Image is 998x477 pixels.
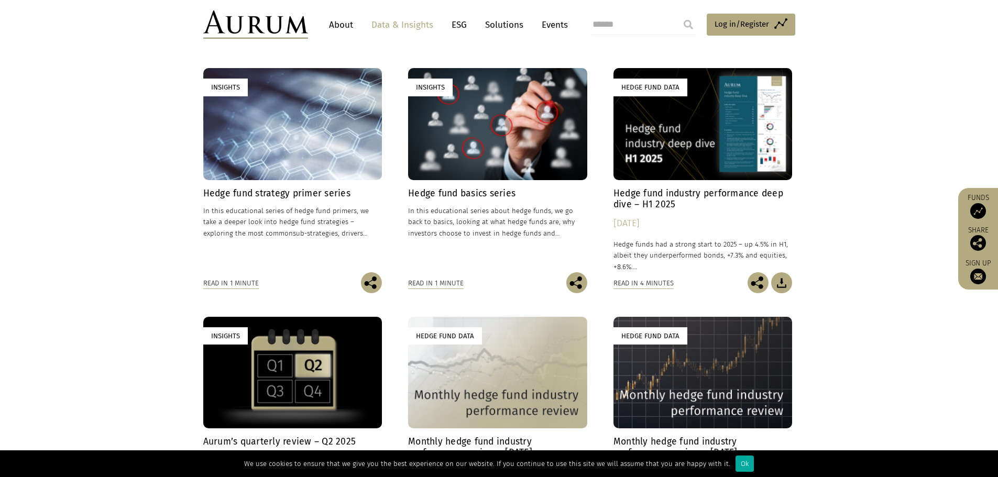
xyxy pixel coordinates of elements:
[203,436,382,447] h4: Aurum’s quarterly review – Q2 2025
[203,205,382,238] p: In this educational series of hedge fund primers, we take a deeper look into hedge fund strategie...
[480,15,529,35] a: Solutions
[408,68,587,272] a: Insights Hedge fund basics series In this educational series about hedge funds, we go back to bas...
[771,272,792,293] img: Download Article
[613,436,793,458] h4: Monthly hedge fund industry performance review – [DATE]
[707,14,795,36] a: Log in/Register
[366,15,438,35] a: Data & Insights
[963,259,993,284] a: Sign up
[361,272,382,293] img: Share this post
[408,278,464,289] div: Read in 1 minute
[536,15,568,35] a: Events
[613,327,687,345] div: Hedge Fund Data
[970,269,986,284] img: Sign up to our newsletter
[613,68,793,272] a: Hedge Fund Data Hedge fund industry performance deep dive – H1 2025 [DATE] Hedge funds had a stro...
[963,193,993,219] a: Funds
[408,188,587,199] h4: Hedge fund basics series
[203,68,382,272] a: Insights Hedge fund strategy primer series In this educational series of hedge fund primers, we t...
[715,18,769,30] span: Log in/Register
[408,205,587,238] p: In this educational series about hedge funds, we go back to basics, looking at what hedge funds a...
[613,278,674,289] div: Read in 4 minutes
[408,79,453,96] div: Insights
[203,79,248,96] div: Insights
[446,15,472,35] a: ESG
[613,79,687,96] div: Hedge Fund Data
[970,235,986,251] img: Share this post
[566,272,587,293] img: Share this post
[293,229,338,237] span: sub-strategies
[736,456,754,472] div: Ok
[203,10,308,39] img: Aurum
[408,436,587,458] h4: Monthly hedge fund industry performance review – [DATE]
[678,14,699,35] input: Submit
[613,188,793,210] h4: Hedge fund industry performance deep dive – H1 2025
[203,278,259,289] div: Read in 1 minute
[324,15,358,35] a: About
[613,216,793,231] div: [DATE]
[613,239,793,272] p: Hedge funds had a strong start to 2025 – up 4.5% in H1, albeit they underperformed bonds, +7.3% a...
[408,327,482,345] div: Hedge Fund Data
[203,327,248,345] div: Insights
[203,188,382,199] h4: Hedge fund strategy primer series
[970,203,986,219] img: Access Funds
[963,227,993,251] div: Share
[748,272,769,293] img: Share this post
